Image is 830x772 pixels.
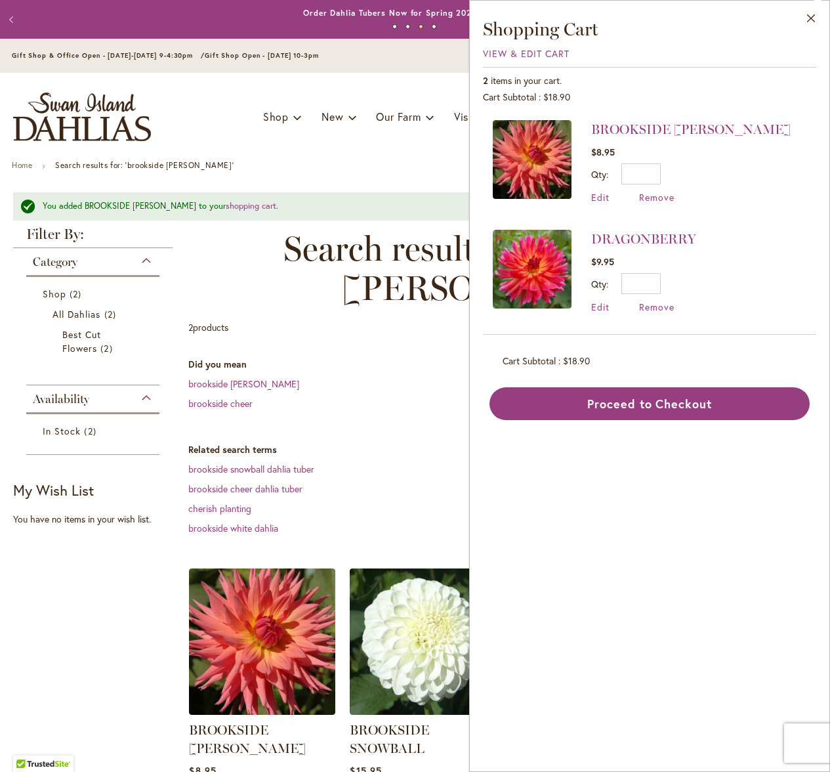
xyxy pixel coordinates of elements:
[392,24,397,29] button: 1 of 4
[493,230,571,313] a: DRAGONBERRY
[70,287,85,301] span: 2
[493,230,571,309] img: DRAGONBERRY
[104,307,119,321] span: 2
[43,200,778,213] div: You added BROOKSIDE [PERSON_NAME] to your .
[188,317,228,338] p: products
[454,110,492,123] span: Visit Us
[493,120,571,199] img: BROOKSIDE CHERI
[591,146,615,158] span: $8.95
[55,160,234,170] strong: Search results for: 'brookside [PERSON_NAME]'
[226,200,276,211] a: shopping cart
[543,91,570,103] span: $18.90
[188,377,299,390] a: brookside [PERSON_NAME]
[483,47,570,60] a: View & Edit Cart
[591,301,610,313] a: Edit
[188,522,278,534] a: brookside white dahlia
[263,110,289,123] span: Shop
[62,328,101,354] span: Best Cut Flowers
[52,308,101,320] span: All Dahlias
[100,341,115,355] span: 2
[503,354,556,367] span: Cart Subtotal
[188,321,193,333] span: 2
[303,8,517,18] a: Order Dahlia Tubers Now for Spring 2026 Delivery!
[188,229,804,308] span: Search results for: 'brookside [PERSON_NAME]'
[62,328,127,355] a: Best Cut Flowers
[491,74,562,87] span: items in your cart.
[405,24,410,29] button: 2 of 4
[591,231,696,247] a: DRAGONBERRY
[189,568,335,715] img: BROOKSIDE CHERI
[189,722,306,756] a: BROOKSIDE [PERSON_NAME]
[376,110,421,123] span: Our Farm
[322,110,343,123] span: New
[189,705,335,718] a: BROOKSIDE CHERI
[188,397,253,410] a: brookside cheer
[188,443,817,456] dt: Related search terms
[52,307,136,321] a: All Dahlias
[188,358,817,371] dt: Did you mean
[639,301,674,313] a: Remove
[350,568,496,715] img: BROOKSIDE SNOWBALL
[43,288,66,300] span: Shop
[591,168,608,181] label: Qty
[13,93,151,141] a: store logo
[43,287,146,301] a: Shop
[419,24,423,29] button: 3 of 4
[483,74,488,87] span: 2
[591,278,608,290] label: Qty
[188,502,251,515] a: cherish planting
[483,91,536,103] span: Cart Subtotal
[591,255,614,268] span: $9.95
[591,191,610,204] a: Edit
[483,18,598,40] span: Shopping Cart
[43,424,146,438] a: In Stock 2
[10,725,47,762] iframe: Launch Accessibility Center
[12,51,205,60] span: Gift Shop & Office Open - [DATE]-[DATE] 9-4:30pm /
[13,481,94,500] strong: My Wish List
[493,120,571,204] a: BROOKSIDE CHERI
[188,463,314,475] a: brookside snowball dahlia tuber
[12,160,32,170] a: Home
[188,482,302,495] a: brookside cheer dahlia tuber
[489,387,810,420] button: Proceed to Checkout
[33,392,89,406] span: Availability
[563,354,590,367] span: $18.90
[639,191,674,204] a: Remove
[13,227,173,248] strong: Filter By:
[43,425,81,437] span: In Stock
[350,722,429,756] a: BROOKSIDE SNOWBALL
[33,255,77,269] span: Category
[13,513,180,526] div: You have no items in your wish list.
[84,424,99,438] span: 2
[205,51,319,60] span: Gift Shop Open - [DATE] 10-3pm
[432,24,436,29] button: 4 of 4
[350,705,496,718] a: BROOKSIDE SNOWBALL
[591,121,791,137] a: BROOKSIDE [PERSON_NAME]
